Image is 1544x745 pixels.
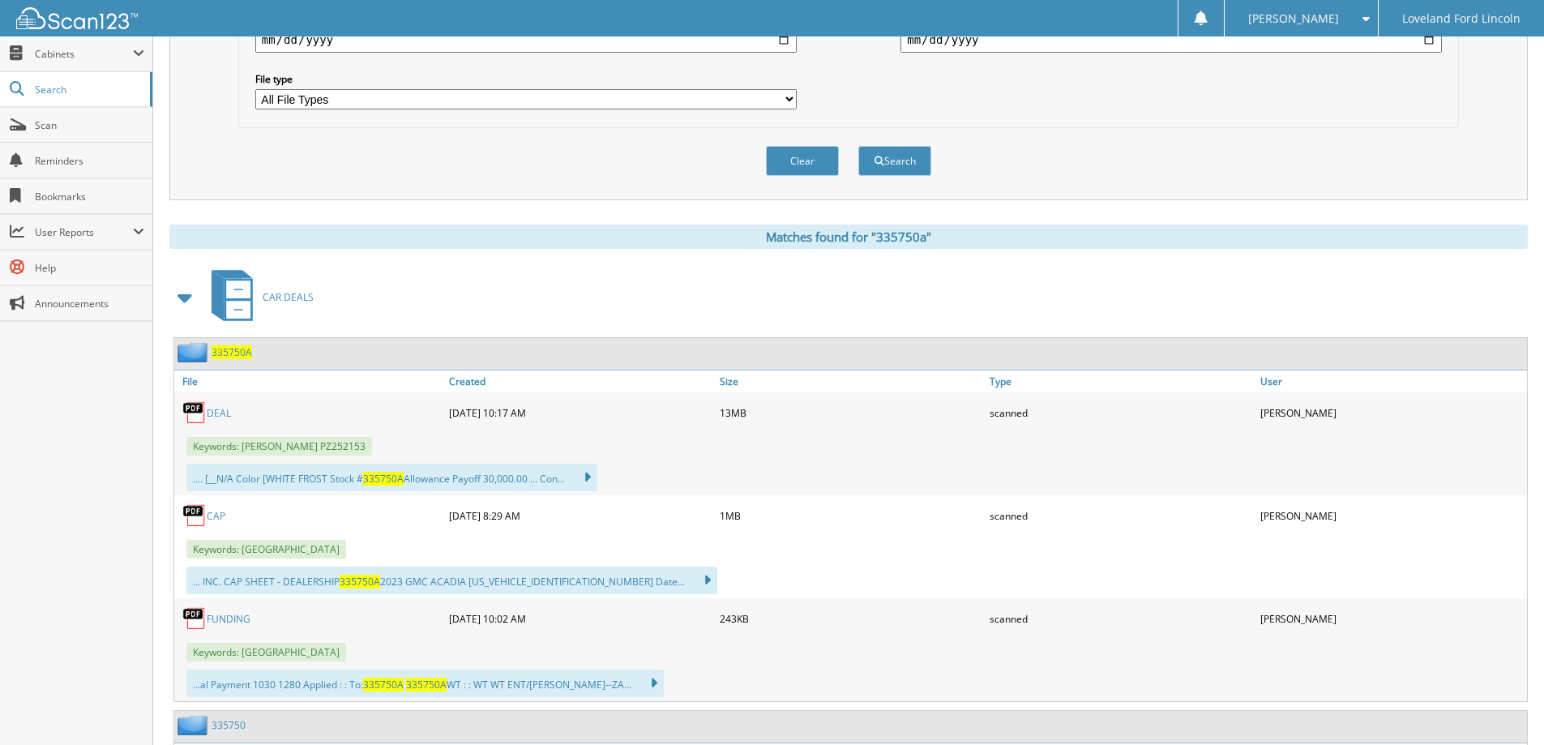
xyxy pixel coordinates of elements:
[35,118,144,132] span: Scan
[177,342,212,362] img: folder2.png
[186,643,346,662] span: Keywords: [GEOGRAPHIC_DATA]
[169,225,1528,249] div: Matches found for "335750a"
[35,190,144,203] span: Bookmarks
[340,575,380,589] span: 335750A
[263,290,314,304] span: CAR DEALS
[1463,667,1544,745] iframe: Chat Widget
[858,146,931,176] button: Search
[186,540,346,559] span: Keywords: [GEOGRAPHIC_DATA]
[35,261,144,275] span: Help
[986,602,1256,635] div: scanned
[445,602,716,635] div: [DATE] 10:02 AM
[445,499,716,532] div: [DATE] 8:29 AM
[35,47,133,61] span: Cabinets
[207,406,231,420] a: DEAL
[202,265,314,329] a: CAR DEALS
[177,715,212,735] img: folder2.png
[1248,14,1339,24] span: [PERSON_NAME]
[1256,396,1527,429] div: [PERSON_NAME]
[174,370,445,392] a: File
[406,678,447,691] span: 335750A
[1402,14,1520,24] span: Loveland Ford Lincoln
[766,146,839,176] button: Clear
[900,27,1442,53] input: end
[35,154,144,168] span: Reminders
[986,396,1256,429] div: scanned
[186,567,717,594] div: ... INC. CAP SHEET - DEALERSHIP 2023 GMC ACADIA [US_VEHICLE_IDENTIFICATION_NUMBER] Date...
[212,345,252,359] a: 335750A
[363,472,404,486] span: 335750A
[207,509,225,523] a: CAP
[1256,370,1527,392] a: User
[35,297,144,310] span: Announcements
[716,499,986,532] div: 1MB
[182,606,207,631] img: PDF.png
[255,27,797,53] input: start
[716,602,986,635] div: 243KB
[182,400,207,425] img: PDF.png
[716,370,986,392] a: Size
[212,718,246,732] a: 335750
[1256,602,1527,635] div: [PERSON_NAME]
[186,670,664,697] div: ...al Payment 1030 1280 Applied : : To: WT : : WT WT ENT/[PERSON_NAME]--ZA...
[716,396,986,429] div: 13MB
[35,83,142,96] span: Search
[1256,499,1527,532] div: [PERSON_NAME]
[207,612,250,626] a: FUNDING
[255,72,797,86] label: File type
[445,370,716,392] a: Created
[186,464,597,491] div: .... [__N/A Color [WHITE FROST Stock # Allowance Payoff 30,000.00 ... Con...
[986,370,1256,392] a: Type
[986,499,1256,532] div: scanned
[35,225,133,239] span: User Reports
[182,503,207,528] img: PDF.png
[363,678,404,691] span: 335750A
[186,437,372,456] span: Keywords: [PERSON_NAME] PZ252153
[16,7,138,29] img: scan123-logo-white.svg
[445,396,716,429] div: [DATE] 10:17 AM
